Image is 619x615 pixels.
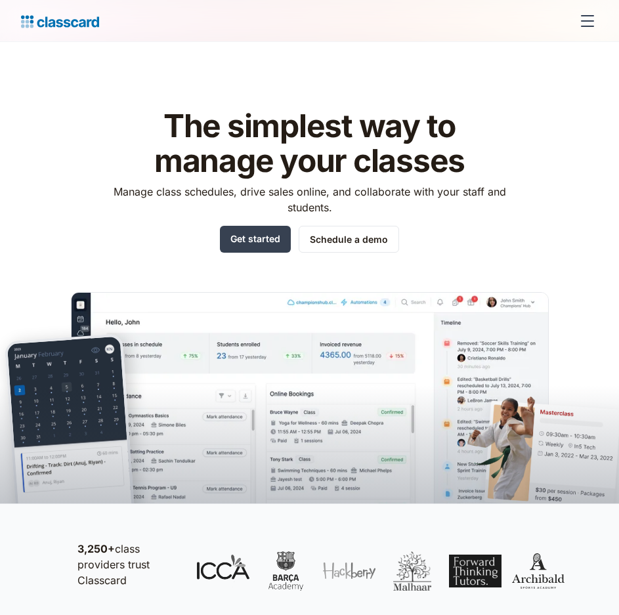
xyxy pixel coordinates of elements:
strong: 3,250+ [77,542,115,555]
p: class providers trust Classcard [77,541,184,588]
a: Get started [220,226,291,253]
h1: The simplest way to manage your classes [101,109,518,179]
a: home [21,12,99,30]
div: menu [572,5,598,37]
a: Schedule a demo [299,226,399,253]
p: Manage class schedules, drive sales online, and collaborate with your staff and students. [101,184,518,215]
